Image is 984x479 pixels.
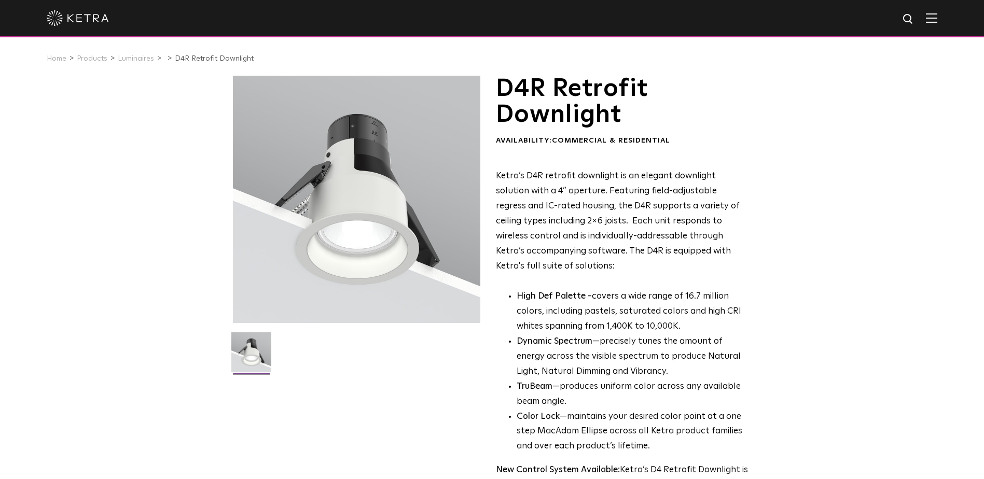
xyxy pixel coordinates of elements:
[231,332,271,380] img: D4R Retrofit Downlight
[496,76,749,128] h1: D4R Retrofit Downlight
[47,10,109,26] img: ketra-logo-2019-white
[517,379,749,410] li: —produces uniform color across any available beam angle.
[517,382,552,391] strong: TruBeam
[496,466,620,474] strong: New Control System Available:
[118,55,154,62] a: Luminaires
[902,13,915,26] img: search icon
[47,55,66,62] a: Home
[517,334,749,379] li: —precisely tunes the amount of energy across the visible spectrum to produce Natural Light, Natur...
[496,169,749,274] p: Ketra’s D4R retrofit downlight is an elegant downlight solution with a 4” aperture. Featuring fie...
[496,136,749,146] div: Availability:
[77,55,107,62] a: Products
[517,410,749,455] li: —maintains your desired color point at a one step MacAdam Ellipse across all Ketra product famili...
[926,13,937,23] img: Hamburger%20Nav.svg
[517,289,749,334] p: covers a wide range of 16.7 million colors, including pastels, saturated colors and high CRI whit...
[175,55,254,62] a: D4R Retrofit Downlight
[517,292,592,301] strong: High Def Palette -
[517,412,560,421] strong: Color Lock
[552,137,670,144] span: Commercial & Residential
[517,337,592,346] strong: Dynamic Spectrum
